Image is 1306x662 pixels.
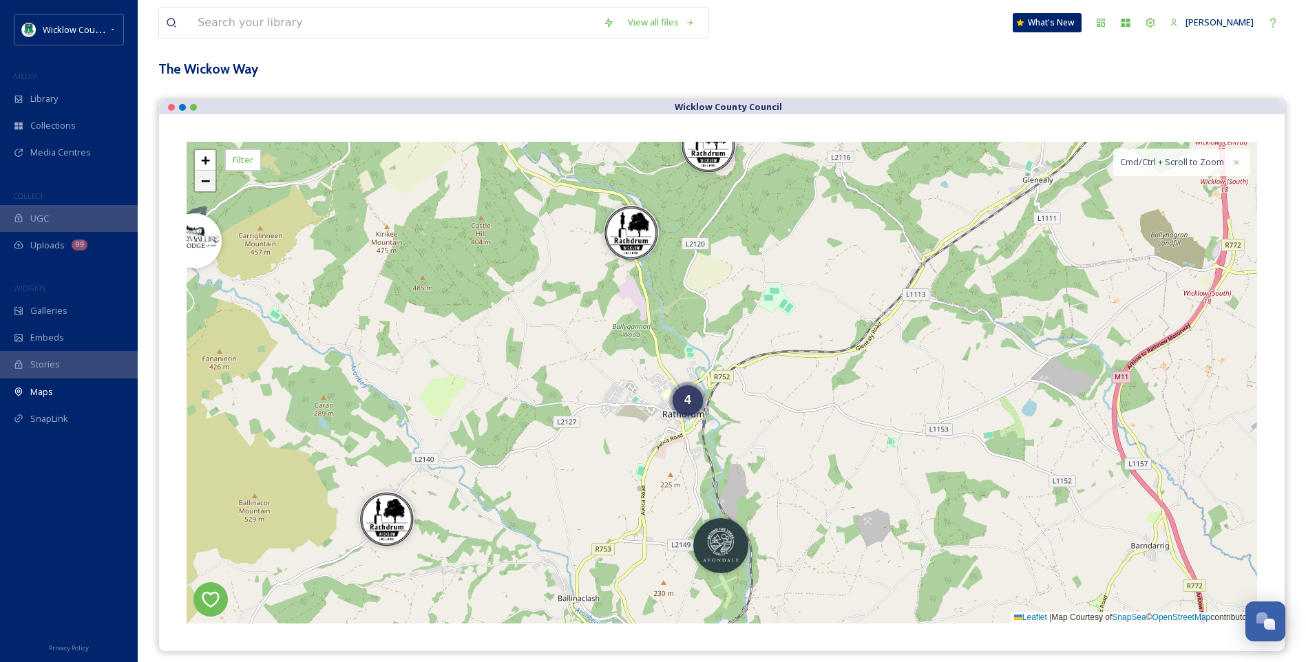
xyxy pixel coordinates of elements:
a: What's New [1013,13,1082,32]
a: SnapSea [1112,612,1146,622]
span: Privacy Policy [49,643,89,652]
img: download%20(9).png [22,23,36,36]
span: Galleries [30,304,67,317]
span: WIDGETS [14,283,45,293]
span: − [201,172,210,189]
img: Marker [359,491,414,546]
a: Privacy Policy [49,639,89,655]
a: [PERSON_NAME] [1163,9,1261,36]
strong: Wicklow County Council [675,100,782,113]
span: Library [30,92,58,105]
div: Filter [224,149,262,171]
div: 99 [72,239,87,250]
input: Search your library [191,8,596,38]
span: + [201,151,210,169]
span: Embeds [30,331,64,344]
span: Uploads [30,239,65,252]
a: Leaflet [1014,612,1047,622]
h3: The Wickow Way [158,59,1285,79]
a: OpenStreetMap [1152,612,1211,622]
button: Open Chat [1245,601,1285,641]
span: COLLECT [14,191,43,201]
span: | [1049,612,1051,622]
span: [PERSON_NAME] [1186,16,1254,28]
img: Marker [167,213,222,268]
img: Marker [681,118,736,173]
span: Maps [30,385,53,398]
img: Marker [693,518,748,573]
span: MEDIA [14,71,38,81]
img: Marker [604,205,659,260]
span: Wicklow County Council [43,23,140,36]
div: Map Courtesy of © contributors [1011,612,1257,623]
a: Zoom out [195,171,215,191]
span: Collections [30,119,76,132]
span: Media Centres [30,146,91,159]
span: Cmd/Ctrl + Scroll to Zoom [1120,156,1224,169]
a: Zoom in [195,150,215,171]
a: View all files [621,9,702,36]
span: SnapLink [30,412,68,425]
span: UGC [30,212,49,225]
div: 4 [673,385,703,416]
span: 4 [684,393,691,407]
span: Stories [30,358,60,371]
